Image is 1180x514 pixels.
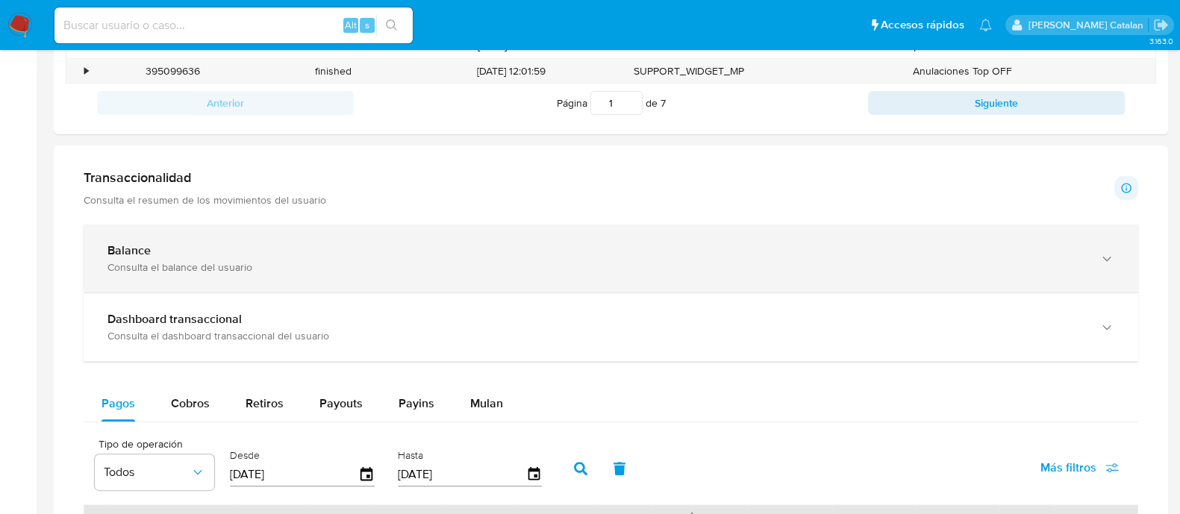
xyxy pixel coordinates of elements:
[84,39,88,53] div: •
[557,91,666,115] span: Página de
[1149,35,1173,47] span: 3.163.0
[345,18,357,32] span: Alt
[84,64,88,78] div: •
[376,15,407,36] button: search-icon
[868,91,1125,115] button: Siguiente
[54,16,413,35] input: Buscar usuario o caso...
[609,59,770,84] div: SUPPORT_WIDGET_MP
[253,59,413,84] div: finished
[1028,18,1148,32] p: rociodaniela.benavidescatalan@mercadolibre.cl
[97,91,354,115] button: Anterior
[979,19,992,31] a: Notificaciones
[661,95,666,110] span: 7
[881,17,964,33] span: Accesos rápidos
[365,18,369,32] span: s
[93,59,253,84] div: 395099636
[1153,17,1169,33] a: Salir
[770,59,1155,84] div: Anulaciones Top OFF
[413,59,609,84] div: [DATE] 12:01:59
